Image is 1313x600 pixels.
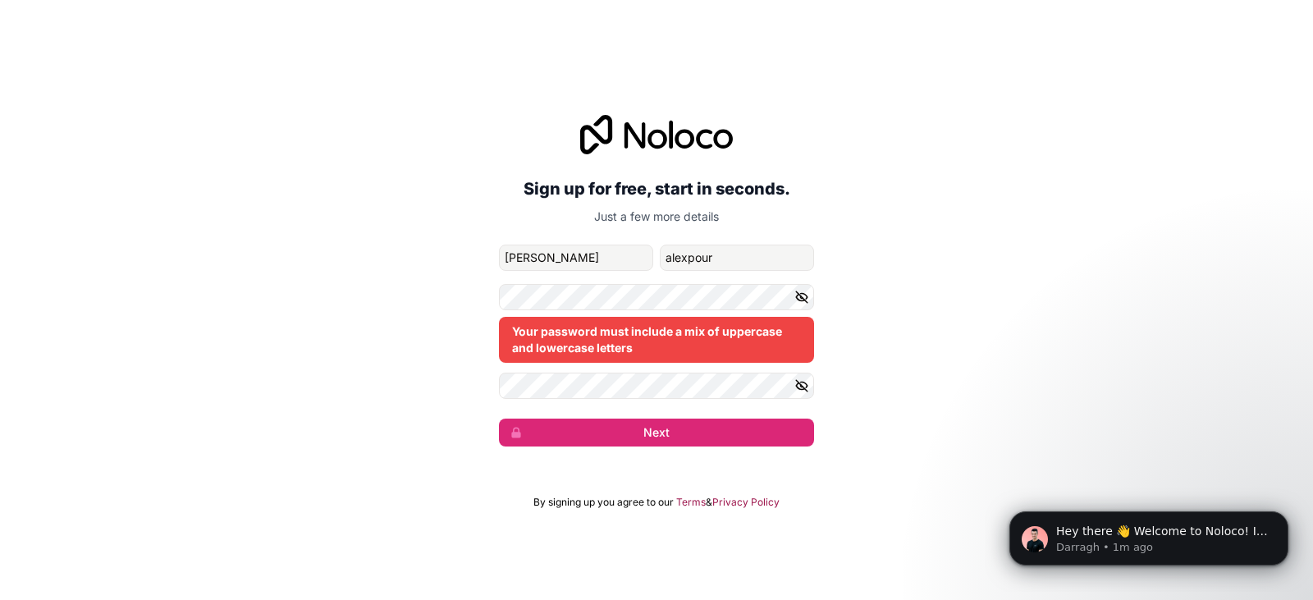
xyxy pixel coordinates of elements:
span: By signing up you agree to our [533,496,674,509]
input: Confirm password [499,373,814,399]
input: Password [499,284,814,310]
div: Your password must include a mix of uppercase and lowercase letters [499,317,814,363]
input: family-name [660,245,814,271]
iframe: Intercom notifications message [985,477,1313,592]
button: Next [499,419,814,447]
p: Just a few more details [499,208,814,225]
input: given-name [499,245,653,271]
span: & [706,496,712,509]
h2: Sign up for free, start in seconds. [499,174,814,204]
a: Terms [676,496,706,509]
a: Privacy Policy [712,496,780,509]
